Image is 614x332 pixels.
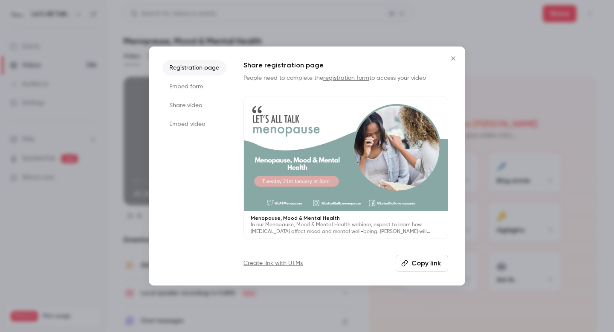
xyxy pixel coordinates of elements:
[243,259,303,268] a: Create link with UTMs
[162,79,226,94] li: Embed form
[243,96,448,239] a: Menopause, Mood & Mental HealthIn our Menopause, Mood & Mental Health webinar, expect to learn ho...
[162,116,226,132] li: Embed video
[243,60,448,70] h1: Share registration page
[162,98,226,113] li: Share video
[323,75,369,81] a: registration form
[162,60,226,76] li: Registration page
[251,215,441,221] p: Menopause, Mood & Mental Health
[243,74,448,82] p: People need to complete the to access your video
[251,221,441,235] p: In our Menopause, Mood & Mental Health webinar, expect to learn how [MEDICAL_DATA] affect mood an...
[445,50,462,67] button: Close
[396,255,448,272] button: Copy link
